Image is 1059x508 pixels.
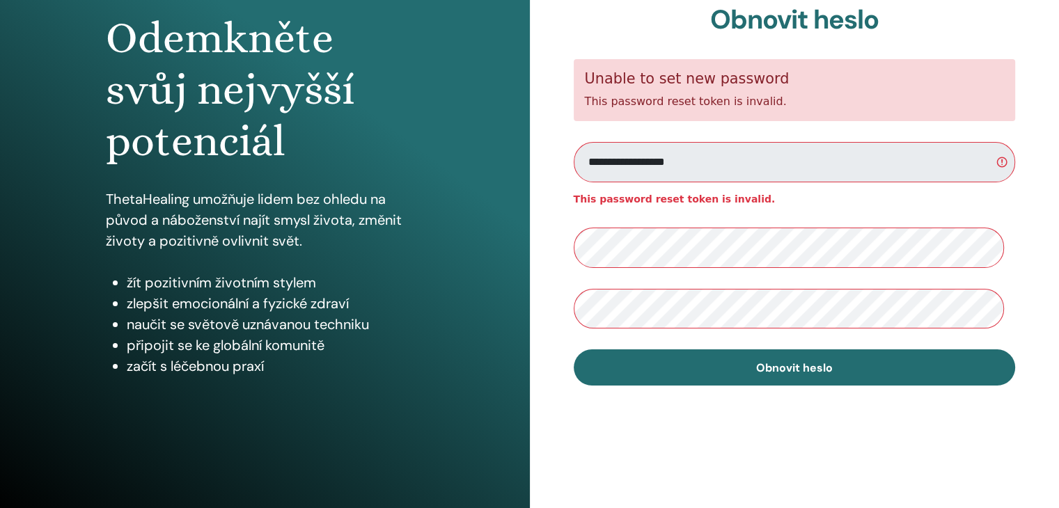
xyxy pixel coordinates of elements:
[574,59,1016,121] div: This password reset token is invalid.
[106,13,424,168] h1: Odemkněte svůj nejvyšší potenciál
[574,349,1016,386] button: Obnovit heslo
[585,70,1005,88] h5: Unable to set new password
[127,335,424,356] li: připojit se ke globální komunitě
[574,193,776,205] strong: This password reset token is invalid.
[127,272,424,293] li: žít pozitivním životním stylem
[574,4,1016,36] h2: Obnovit heslo
[127,314,424,335] li: naučit se světově uznávanou techniku
[756,360,833,375] span: Obnovit heslo
[106,189,424,251] p: ThetaHealing umožňuje lidem bez ohledu na původ a náboženství najít smysl života, změnit životy a...
[127,293,424,314] li: zlepšit emocionální a fyzické zdraví
[127,356,424,376] li: začít s léčebnou praxí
